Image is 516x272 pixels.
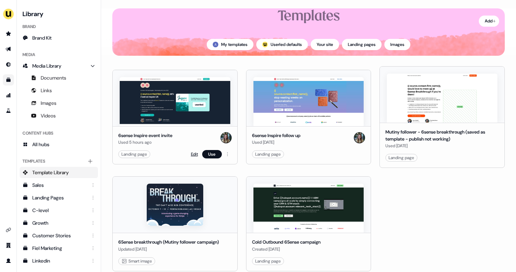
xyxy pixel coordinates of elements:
[20,128,98,139] div: Content Hubs
[3,105,14,116] a: Go to experiments
[41,74,66,81] span: Documents
[202,150,222,158] button: Use
[389,154,414,161] div: Landing page
[118,246,219,253] div: Updated [DATE]
[379,66,505,168] button: Mutiny follower - 6sense breakthrough (saved as template - publish not working)Mutiny follower - ...
[20,205,98,216] a: C-level
[20,192,98,203] a: Landing Pages
[191,151,198,158] a: Edit
[121,258,152,265] div: Smart image
[32,141,49,148] span: All hubs
[121,151,147,158] div: Landing page
[20,156,98,167] div: Templates
[41,100,57,107] span: Images
[252,132,300,139] div: 6sense Inspire follow up
[20,139,98,150] a: All hubs
[32,62,61,69] span: Media Library
[118,239,219,246] div: 6Sense breakthrough (Mutiny follower campaign)
[32,219,87,226] div: Growth
[20,167,98,178] a: Template Library
[213,42,218,47] img: Aaron
[147,184,203,226] img: 6Sense breakthrough (Mutiny follower campaign)
[32,182,87,189] div: Sales
[246,66,371,168] button: 6sense Inspire follow up6sense Inspire follow upUsed [DATE]CharlotteLanding page
[385,129,499,142] div: Mutiny follower - 6sense breakthrough (saved as template - publish not working)
[3,74,14,86] a: Go to templates
[3,28,14,39] a: Go to prospects
[262,42,268,47] img: userled logo
[479,15,499,27] button: Add
[255,258,281,265] div: Landing page
[3,240,14,251] a: Go to team
[20,243,98,254] a: Fiel Marketing
[20,60,98,72] a: Media Library
[118,139,172,146] div: Used 5 hours ago
[256,39,308,50] button: userled logo;Userled defaults
[3,43,14,55] a: Go to outbound experience
[3,90,14,101] a: Go to attribution
[385,142,499,149] div: Used [DATE]
[3,59,14,70] a: Go to Inbound
[20,72,98,83] a: Documents
[20,85,98,96] a: Links
[20,97,98,109] a: Images
[255,151,281,158] div: Landing page
[387,74,497,123] img: Mutiny follower - 6sense breakthrough (saved as template - publish not working)
[20,49,98,60] div: Media
[3,224,14,236] a: Go to integrations
[20,255,98,266] a: Linkedin
[120,77,230,126] img: 6sense Inspire event invite
[384,39,410,50] button: Images
[220,132,232,143] img: Charlotte
[20,8,98,18] h3: Library
[32,232,87,239] div: Customer Stories
[112,66,238,168] button: 6sense Inspire event invite 6sense Inspire event inviteUsed 5 hours agoCharlotteLanding pageEditUse
[41,87,52,94] span: Links
[20,32,98,43] a: Brand Kit
[252,139,300,146] div: Used [DATE]
[112,176,238,271] button: 6Sense breakthrough (Mutiny follower campaign)6Sense breakthrough (Mutiny follower campaign)Updat...
[252,239,320,246] div: Cold Outbound 6Sense campaign
[253,77,364,126] img: 6sense Inspire follow up
[278,7,340,26] div: Templates
[32,34,52,41] span: Brand Kit
[207,39,253,50] button: My templates
[118,132,172,139] div: 6sense Inspire event invite
[354,132,365,143] img: Charlotte
[32,169,69,176] span: Template Library
[20,21,98,32] div: Brand
[32,245,87,252] div: Fiel Marketing
[253,184,364,233] img: Cold Outbound 6Sense campaign
[20,179,98,191] a: Sales
[20,230,98,241] a: Customer Stories
[20,110,98,121] a: Videos
[342,39,382,50] button: Landing pages
[3,255,14,266] a: Go to profile
[20,217,98,229] a: Growth
[32,194,87,201] div: Landing Pages
[246,176,371,271] button: Cold Outbound 6Sense campaignCold Outbound 6Sense campaignCreated [DATE]Landing page
[311,39,339,50] button: Your site
[262,42,268,47] div: ;
[41,112,56,119] span: Videos
[32,207,87,214] div: C-level
[32,257,87,264] div: Linkedin
[252,246,320,253] div: Created [DATE]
